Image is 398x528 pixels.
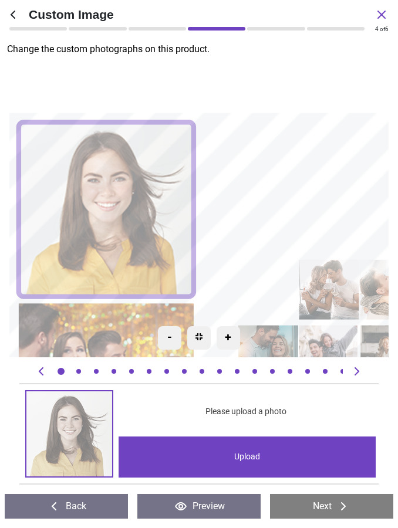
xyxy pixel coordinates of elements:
[217,326,240,350] div: +
[119,436,376,478] div: Upload
[158,326,181,350] div: -
[375,26,379,32] span: 4
[195,333,203,340] img: recenter
[5,494,128,519] button: Back
[137,494,261,519] button: Preview
[205,406,286,418] span: Please upload a photo
[270,494,393,519] button: Next
[29,6,375,23] span: Custom Image
[7,43,398,56] p: Change the custom photographs on this product.
[375,25,389,33] div: of 6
